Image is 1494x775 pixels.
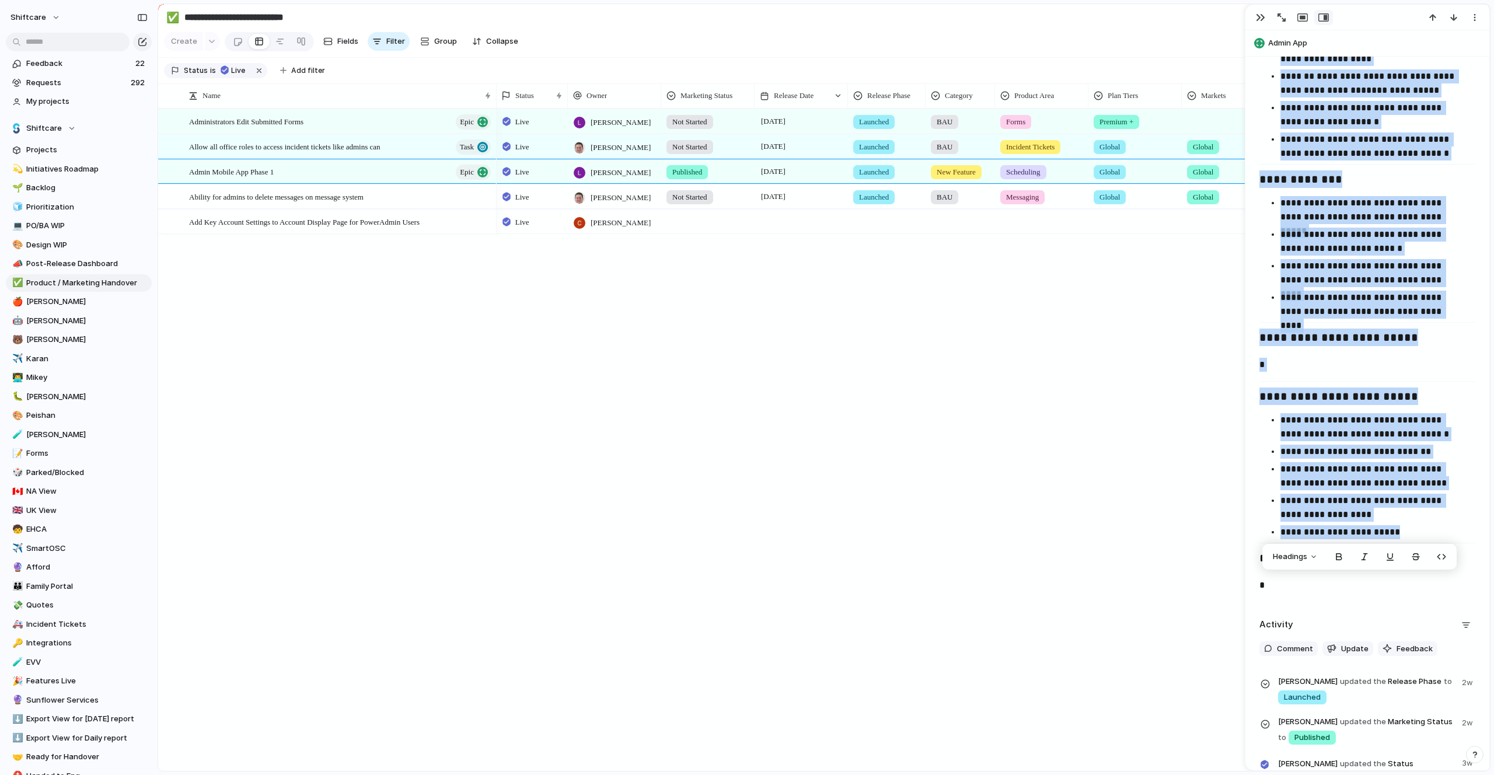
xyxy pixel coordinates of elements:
[6,407,152,424] a: 🎨Peishan
[11,353,22,365] button: ✈️
[163,8,182,27] button: ✅
[26,334,148,345] span: [PERSON_NAME]
[26,429,148,441] span: [PERSON_NAME]
[26,220,148,232] span: PO/BA WIP
[11,182,22,194] button: 🌱
[6,692,152,709] a: 🔮Sunflower Services
[456,165,491,180] button: Epic
[368,32,410,51] button: Filter
[319,32,363,51] button: Fields
[6,445,152,462] div: 📝Forms
[6,160,152,178] a: 💫Initiatives Roadmap
[6,578,152,595] a: 👪Family Portal
[937,166,976,178] span: New Feature
[11,429,22,441] button: 🧪
[6,464,152,481] a: 🎲Parked/Blocked
[515,141,529,153] span: Live
[210,65,216,76] span: is
[1340,758,1386,770] span: updated the
[11,12,46,23] span: shiftcare
[672,191,707,203] span: Not Started
[26,277,148,289] span: Product / Marketing Handover
[6,120,152,137] button: Shiftcare
[12,655,20,669] div: 🧪
[6,274,152,292] div: ✅Product / Marketing Handover
[1193,141,1213,153] span: Global
[337,36,358,47] span: Fields
[11,637,22,649] button: 🔑
[672,141,707,153] span: Not Started
[131,77,147,89] span: 292
[12,466,20,479] div: 🎲
[6,710,152,728] a: ⬇️Export View for [DATE] report
[515,90,534,102] span: Status
[26,448,148,459] span: Forms
[166,9,179,25] div: ✅
[11,561,22,573] button: 🔮
[486,36,518,47] span: Collapse
[1278,755,1455,771] span: Status
[515,217,529,228] span: Live
[591,167,651,179] span: [PERSON_NAME]
[456,114,491,130] button: Epic
[12,542,20,555] div: ✈️
[6,596,152,614] div: 💸Quotes
[591,192,651,204] span: [PERSON_NAME]
[26,201,148,213] span: Prioritization
[26,505,148,516] span: UK View
[12,390,20,403] div: 🐛
[135,58,147,69] span: 22
[26,732,148,744] span: Export View for Daily report
[937,116,952,128] span: BAU
[6,141,152,159] a: Projects
[189,114,303,128] span: Administrators Edit Submitted Forms
[6,672,152,690] a: 🎉Features Live
[758,139,788,153] span: [DATE]
[1294,732,1330,743] span: Published
[6,521,152,538] a: 🧒EHCA
[515,166,529,178] span: Live
[26,657,148,668] span: EVV
[6,634,152,652] a: 🔑Integrations
[6,540,152,557] a: ✈️SmartOSC
[6,55,152,72] a: Feedback22
[12,409,20,423] div: 🎨
[26,543,148,554] span: SmartOSC
[460,139,474,155] span: Task
[1193,191,1213,203] span: Global
[12,295,20,309] div: 🍎
[11,163,22,175] button: 💫
[1014,90,1054,102] span: Product Area
[26,96,148,107] span: My projects
[1099,166,1120,178] span: Global
[26,372,148,383] span: Mikey
[26,239,148,251] span: Design WIP
[11,201,22,213] button: 🧊
[26,163,148,175] span: Initiatives Roadmap
[12,675,20,688] div: 🎉
[386,36,405,47] span: Filter
[11,751,22,763] button: 🤝
[12,219,20,233] div: 💻
[937,141,952,153] span: BAU
[945,90,973,102] span: Category
[1259,618,1293,631] h2: Activity
[1006,116,1025,128] span: Forms
[11,713,22,725] button: ⬇️
[6,388,152,406] a: 🐛[PERSON_NAME]
[1278,758,1338,770] span: [PERSON_NAME]
[1462,715,1475,729] span: 2w
[6,331,152,348] div: 🐻[PERSON_NAME]
[6,654,152,671] a: 🧪EVV
[6,312,152,330] a: 🤖[PERSON_NAME]
[6,255,152,273] a: 📣Post-Release Dashboard
[1277,643,1313,655] span: Comment
[11,448,22,459] button: 📝
[6,74,152,92] a: Requests292
[6,502,152,519] a: 🇬🇧UK View
[11,581,22,592] button: 👪
[12,238,20,252] div: 🎨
